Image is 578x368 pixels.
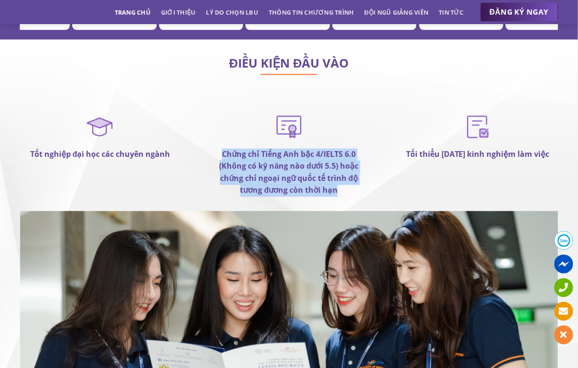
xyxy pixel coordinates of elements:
[206,4,259,21] a: Lý do chọn LBU
[439,4,464,21] a: Tin tức
[20,59,558,68] h2: ĐIỀU KIỆN ĐẦU VÀO
[220,149,359,196] strong: Chứng chỉ Tiếng Anh bậc 4/IELTS 6.0 (Không có kỹ năng nào dưới 5.5) hoặc chứng chỉ ngoại ngữ quốc...
[269,4,354,21] a: Thông tin chương trình
[406,149,550,160] strong: Tối thiểu [DATE] kinh nghiệm làm việc
[480,3,558,22] a: ĐĂNG KÝ NGAY
[490,6,549,18] span: ĐĂNG KÝ NGAY
[161,4,196,21] a: Giới thiệu
[365,4,429,21] a: Đội ngũ giảng viên
[115,4,151,21] a: Trang chủ
[30,149,170,160] strong: Tốt nghiệp đại học các chuyên ngành
[261,74,317,75] img: line-lbu.jpg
